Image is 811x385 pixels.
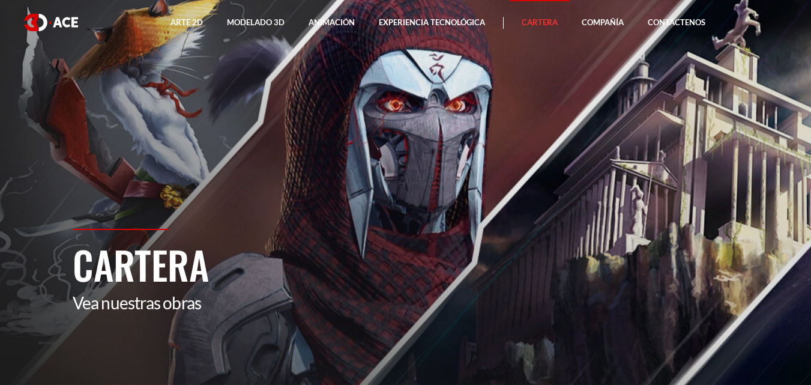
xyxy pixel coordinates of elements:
font: Animación [309,17,355,27]
font: Compañía [582,17,624,27]
font: Contáctenos [648,17,705,27]
font: Vea nuestras obras [73,293,202,313]
font: Experiencia tecnológica [379,17,485,27]
font: Cartera [73,236,209,293]
font: Cartera [522,17,558,27]
font: Arte 2D [170,17,203,27]
img: logotipo blanco [24,14,78,31]
font: Modelado 3D [227,17,285,27]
